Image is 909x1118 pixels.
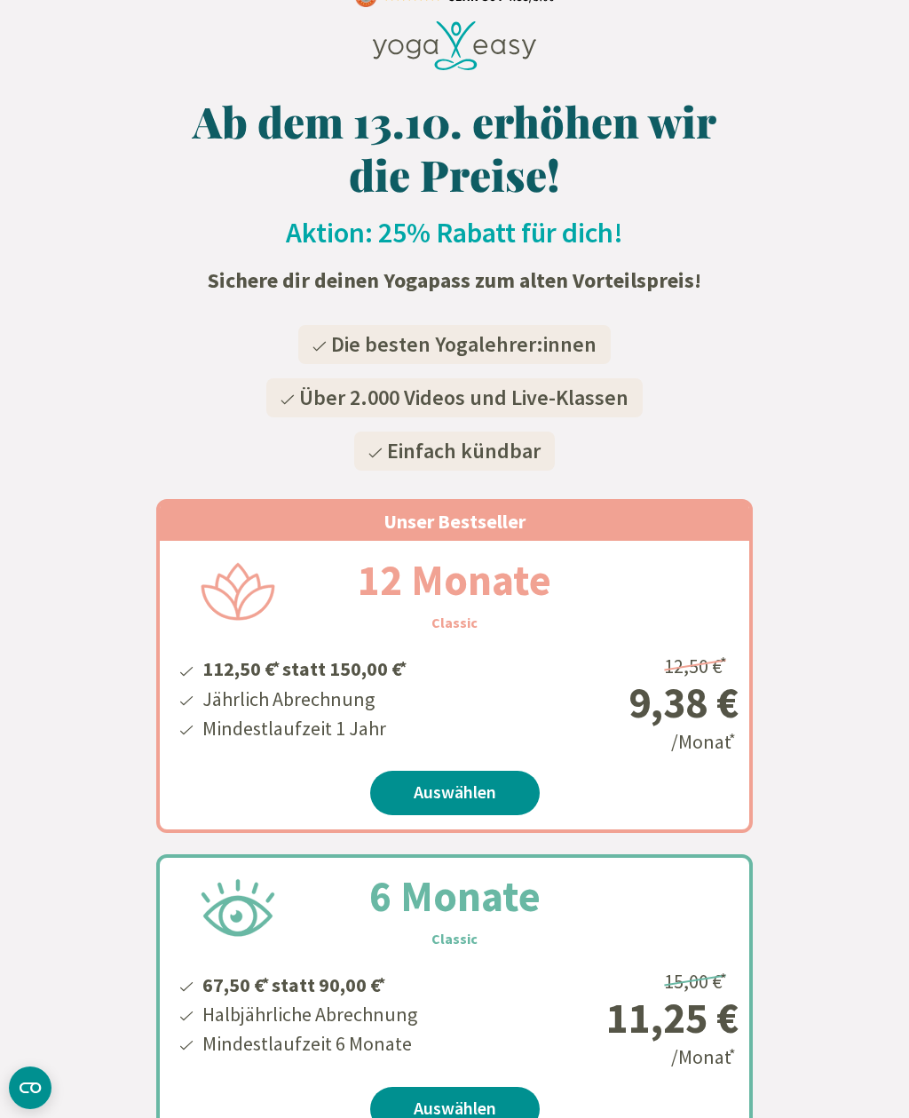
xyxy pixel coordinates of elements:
span: Unser Bestseller [383,509,526,534]
span: 15,00 € [664,969,730,994]
h1: Ab dem 13.10. erhöhen wir die Preise! [156,94,753,201]
span: 12,50 € [664,654,730,678]
h3: Classic [431,928,478,949]
button: CMP-Widget öffnen [9,1066,51,1109]
div: 11,25 € [526,996,739,1039]
li: Halbjährliche Abrechnung [200,1000,417,1029]
li: Jährlich Abrechnung [200,685,409,714]
span: Die besten Yogalehrer:innen [331,330,597,358]
h3: Classic [431,612,478,633]
h2: 12 Monate [315,548,594,612]
li: 67,50 € statt 90,00 € [200,967,417,1000]
h2: 6 Monate [327,864,583,928]
div: /Monat [526,963,739,1073]
span: Über 2.000 Videos und Live-Klassen [299,384,628,411]
div: 9,38 € [526,681,739,724]
li: 112,50 € statt 150,00 € [200,651,409,684]
span: Einfach kündbar [387,437,541,464]
div: /Monat [526,647,739,757]
li: Mindestlaufzeit 1 Jahr [200,714,409,743]
a: Auswählen [370,771,540,815]
strong: Sichere dir deinen Yogapass zum alten Vorteilspreis! [208,266,701,294]
li: Mindestlaufzeit 6 Monate [200,1029,417,1059]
